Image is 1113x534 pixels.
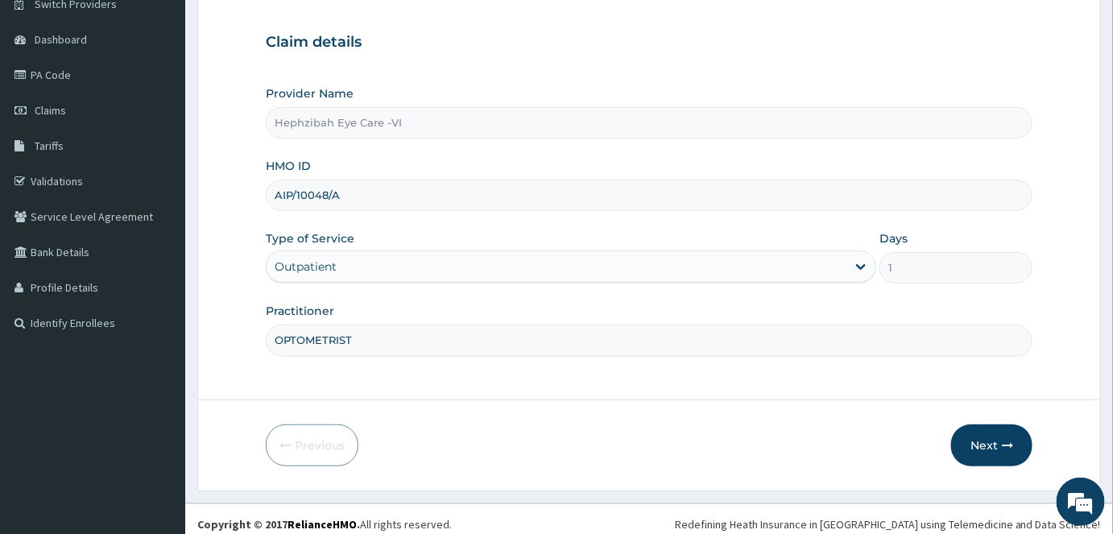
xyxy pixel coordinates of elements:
[84,90,271,111] div: Chat with us now
[264,8,303,47] div: Minimize live chat window
[266,34,1032,52] h3: Claim details
[266,325,1032,356] input: Enter Name
[266,424,358,466] button: Previous
[275,259,337,275] div: Outpatient
[197,517,360,532] strong: Copyright © 2017 .
[266,303,334,319] label: Practitioner
[93,163,222,325] span: We're online!
[266,180,1032,211] input: Enter HMO ID
[266,230,354,246] label: Type of Service
[35,32,87,47] span: Dashboard
[675,516,1101,532] div: Redefining Heath Insurance in [GEOGRAPHIC_DATA] using Telemedicine and Data Science!
[879,230,908,246] label: Days
[35,139,64,153] span: Tariffs
[951,424,1032,466] button: Next
[266,158,311,174] label: HMO ID
[35,103,66,118] span: Claims
[30,81,65,121] img: d_794563401_company_1708531726252_794563401
[288,517,357,532] a: RelianceHMO
[266,85,354,101] label: Provider Name
[8,360,307,416] textarea: Type your message and hit 'Enter'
